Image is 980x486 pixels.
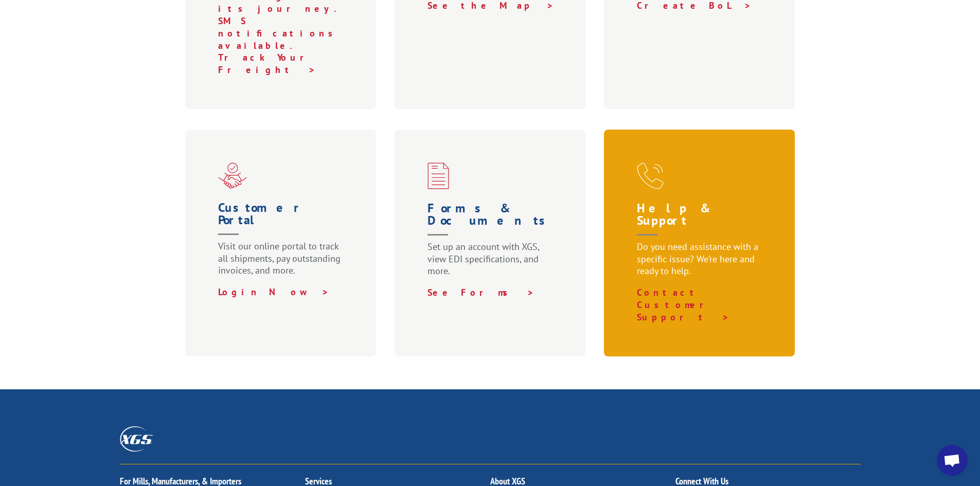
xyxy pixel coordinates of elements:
[218,163,247,189] img: xgs-icon-partner-red (1)
[427,286,534,298] a: See Forms >
[637,163,664,189] img: xgs-icon-help-and-support-red
[637,286,729,323] a: Contact Customer Support >
[637,202,767,241] h1: Help & Support
[120,426,153,452] img: XGS_Logos_ALL_2024_All_White
[937,445,968,476] a: Open chat
[218,51,318,76] a: Track Your Freight >
[427,163,449,189] img: xgs-icon-credit-financing-forms-red
[218,286,329,298] a: Login Now >
[427,241,557,286] p: Set up an account with XGS, view EDI specifications, and more.
[637,241,767,286] p: Do you need assistance with a specific issue? We’re here and ready to help.
[218,240,348,286] p: Visit our online portal to track all shipments, pay outstanding invoices, and more.
[427,202,557,241] h1: Forms & Documents
[218,202,348,240] h1: Customer Portal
